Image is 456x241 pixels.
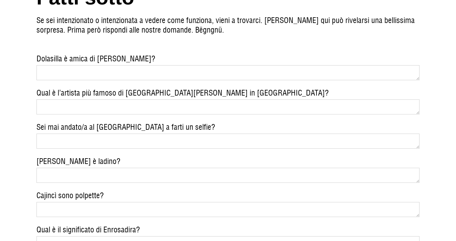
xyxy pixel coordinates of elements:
label: Sei mai andato/a al [GEOGRAPHIC_DATA] a farti un selfie? [36,122,420,132]
label: Cajincì sono polpette? [36,190,420,200]
label: Qual è il significato di Enrosadira? [36,225,420,234]
p: Se sei intenzionato o intenzionata a vedere come funziona, vieni a trovarci. [PERSON_NAME] qui pu... [36,8,420,35]
label: Qual è l’artista più famoso di [GEOGRAPHIC_DATA][PERSON_NAME] in [GEOGRAPHIC_DATA]? [36,88,420,97]
label: Dolasilla è amica di [PERSON_NAME]? [36,54,420,63]
label: [PERSON_NAME] è ladino? [36,156,420,166]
